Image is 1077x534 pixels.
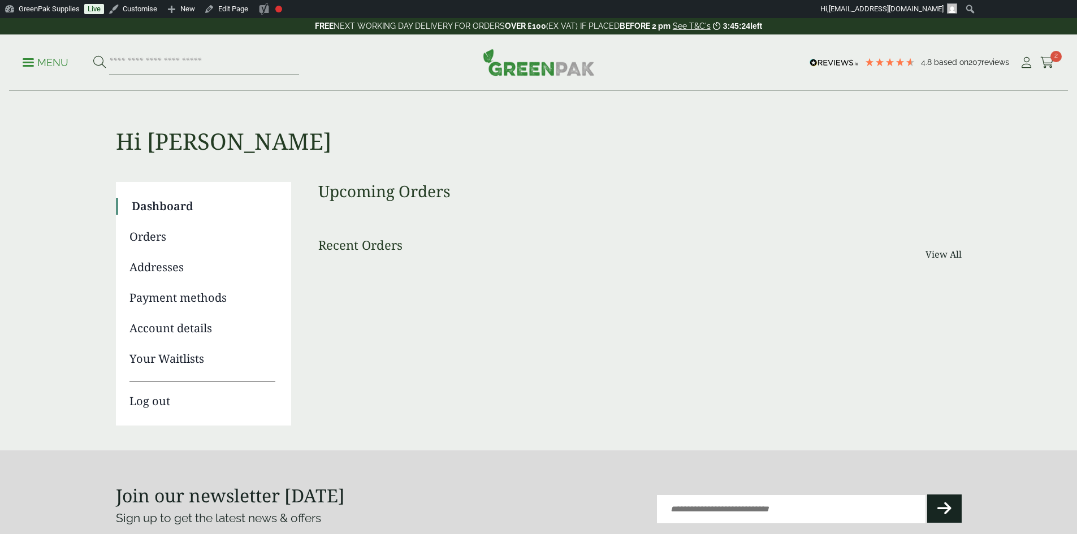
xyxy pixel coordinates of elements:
a: Live [84,4,104,14]
p: Sign up to get the latest news & offers [116,509,496,527]
a: Account details [129,320,275,337]
i: My Account [1019,57,1033,68]
strong: BEFORE 2 pm [620,21,671,31]
span: 3:45:24 [723,21,750,31]
span: reviews [981,58,1009,67]
span: 2 [1050,51,1062,62]
p: Menu [23,56,68,70]
a: Payment methods [129,289,275,306]
strong: Join our newsletter [DATE] [116,483,345,507]
a: Your Waitlists [129,350,275,367]
div: 4.79 Stars [864,57,915,67]
a: View All [925,248,962,261]
div: Focus keyphrase not set [275,6,282,12]
h3: Recent Orders [318,237,403,252]
span: left [750,21,762,31]
h1: Hi [PERSON_NAME] [116,92,962,155]
a: See T&C's [673,21,711,31]
a: Menu [23,56,68,67]
span: 4.8 [921,58,934,67]
img: GreenPak Supplies [483,49,595,76]
strong: FREE [315,21,334,31]
span: [EMAIL_ADDRESS][DOMAIN_NAME] [829,5,944,13]
span: Based on [934,58,968,67]
span: 207 [968,58,981,67]
a: 2 [1040,54,1054,71]
i: Cart [1040,57,1054,68]
a: Log out [129,381,275,410]
strong: OVER £100 [505,21,546,31]
a: Dashboard [132,198,275,215]
a: Addresses [129,259,275,276]
img: REVIEWS.io [810,59,859,67]
a: Orders [129,228,275,245]
h3: Upcoming Orders [318,182,962,201]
